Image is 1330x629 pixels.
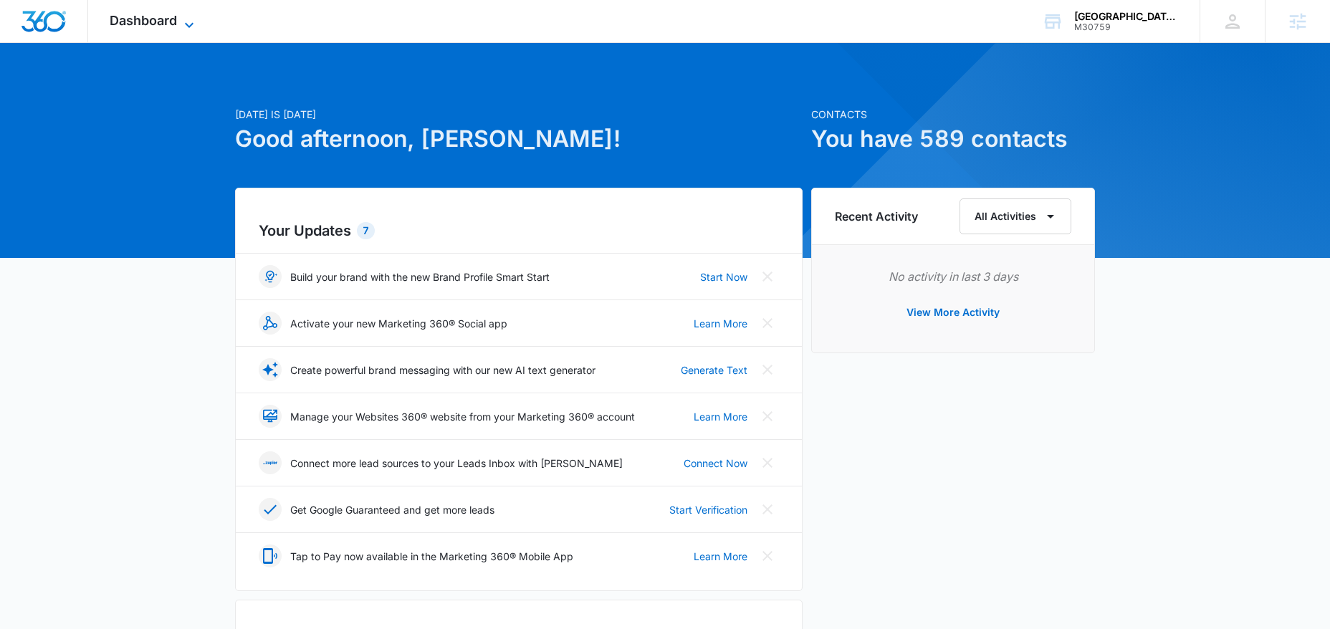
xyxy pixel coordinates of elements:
a: Learn More [694,316,747,331]
h6: Recent Activity [835,208,918,225]
a: Learn More [694,549,747,564]
p: Contacts [811,107,1095,122]
p: Get Google Guaranteed and get more leads [290,502,494,517]
p: Manage your Websites 360® website from your Marketing 360® account [290,409,635,424]
button: All Activities [960,198,1071,234]
a: Connect Now [684,456,747,471]
div: account name [1074,11,1179,22]
p: Activate your new Marketing 360® Social app [290,316,507,331]
button: View More Activity [892,295,1014,330]
button: Close [756,498,779,521]
button: Close [756,451,779,474]
p: Create powerful brand messaging with our new AI text generator [290,362,595,378]
div: 7 [357,222,375,239]
p: Build your brand with the new Brand Profile Smart Start [290,269,550,284]
p: [DATE] is [DATE] [235,107,803,122]
p: Connect more lead sources to your Leads Inbox with [PERSON_NAME] [290,456,623,471]
h1: Good afternoon, [PERSON_NAME]! [235,122,803,156]
a: Start Now [700,269,747,284]
button: Close [756,405,779,428]
button: Close [756,312,779,335]
span: Dashboard [110,13,177,28]
button: Close [756,358,779,381]
button: Close [756,544,779,567]
h2: Your Updates [259,220,779,241]
p: No activity in last 3 days [835,268,1071,285]
h1: You have 589 contacts [811,122,1095,156]
a: Learn More [694,409,747,424]
div: account id [1074,22,1179,32]
button: Close [756,265,779,288]
p: Tap to Pay now available in the Marketing 360® Mobile App [290,549,573,564]
a: Generate Text [681,362,747,378]
a: Start Verification [669,502,747,517]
